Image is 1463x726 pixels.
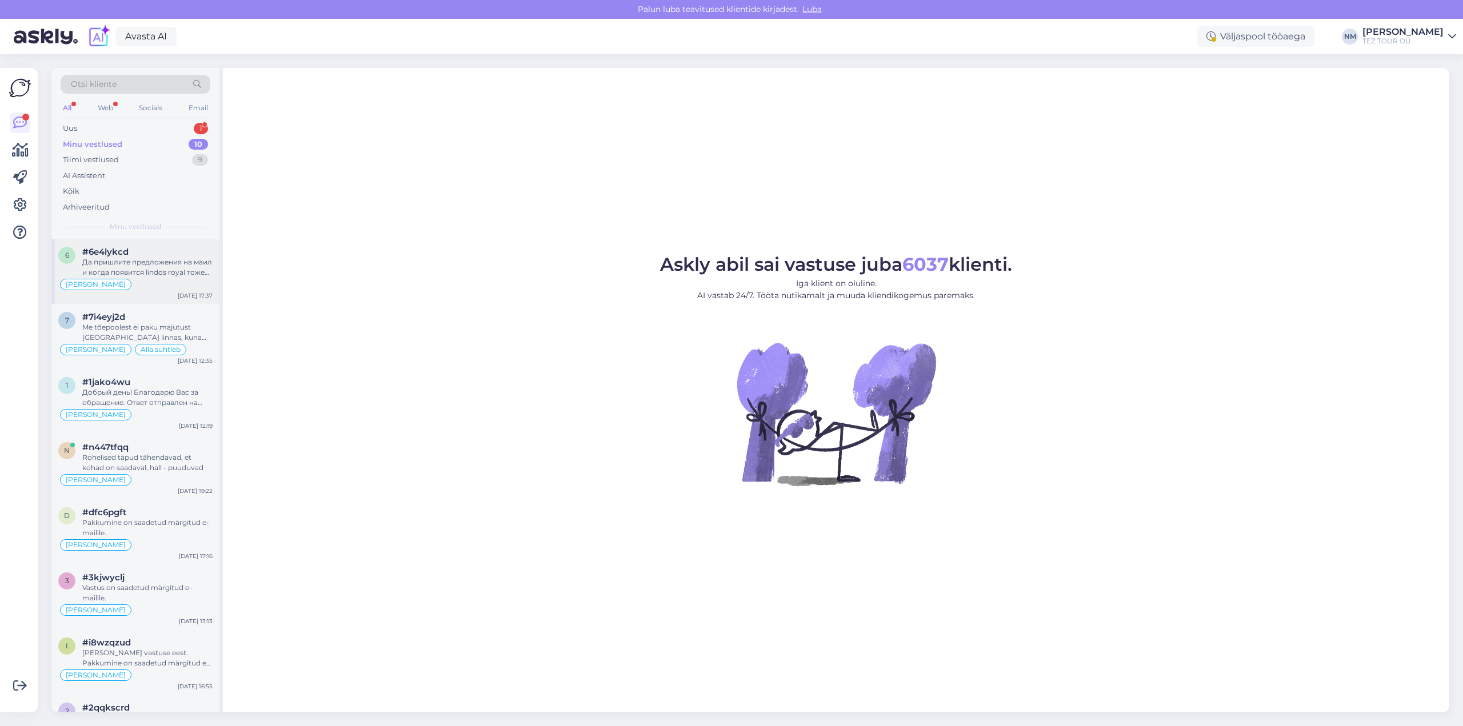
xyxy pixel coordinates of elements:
div: [PERSON_NAME] [1362,27,1444,37]
span: #6e4lykcd [82,247,129,257]
span: [PERSON_NAME] [66,607,126,613]
div: Minu vestlused [63,139,122,150]
span: Otsi kliente [71,78,117,90]
div: Добрый день! Благодарю Вас за обращение. Ответ отправлен на указанный Вами электронный адрес. [82,387,213,408]
div: NM [1342,29,1358,45]
div: Vastus on saadetud märgitud e-mailile. [82,583,213,603]
div: [PERSON_NAME] vastuse eest. Pakkumine on saadetud märgitud e-mailile. [82,648,213,668]
div: Да пришлите предложения на маил и когда появится lindos royal тоже бы посмотрела. . [EMAIL_ADDRES... [82,257,213,278]
div: [DATE] 12:35 [178,356,213,365]
span: [PERSON_NAME] [66,542,126,548]
div: All [61,101,74,115]
span: [PERSON_NAME] [66,281,126,288]
span: 1 [66,381,68,390]
div: Väljaspool tööaega [1197,26,1314,47]
div: 9 [192,154,208,166]
a: [PERSON_NAME]TEZ TOUR OÜ [1362,27,1456,46]
span: #2qqkscrd [82,703,130,713]
img: explore-ai [87,25,111,49]
div: [DATE] 19:22 [178,487,213,495]
span: Luba [799,4,825,14]
div: Uus [63,123,77,134]
div: Web [95,101,115,115]
span: #3kjwyclj [82,572,125,583]
p: Iga klient on oluline. AI vastab 24/7. Tööta nutikamalt ja muuda kliendikogemus paremaks. [660,278,1012,302]
span: 6 [65,251,69,259]
span: 7 [65,316,69,324]
div: [DATE] 16:55 [178,682,213,691]
span: [PERSON_NAME] [66,346,126,353]
div: Rohelised täpud tähendavad, et kohad on saadaval, hall - puuduvad [82,452,213,473]
div: [DATE] 13:13 [179,617,213,625]
span: #dfc6pgft [82,507,126,518]
img: No Chat active [733,311,939,516]
span: 2 [65,707,69,715]
div: TEZ TOUR OÜ [1362,37,1444,46]
span: [PERSON_NAME] [66,476,126,483]
div: Me tõepoolest ei paku majutust [GEOGRAPHIC_DATA] linnas, kuna see asub liiga kaugel Iraklioni len... [82,322,213,343]
div: AI Assistent [63,170,105,182]
div: [DATE] 12:19 [179,422,213,430]
div: Socials [137,101,165,115]
div: [DATE] 17:16 [179,552,213,560]
b: 6037 [902,253,949,275]
div: [DATE] 17:37 [178,291,213,300]
div: Pakkumine on saadetud märgitud e-mailile. [82,518,213,538]
span: i [66,641,68,650]
span: 3 [65,576,69,585]
span: [PERSON_NAME] [66,672,126,679]
a: Avasta AI [115,27,177,46]
span: [PERSON_NAME] [66,411,126,418]
img: Askly Logo [9,77,31,99]
span: #7i4eyj2d [82,312,125,322]
div: Kõik [63,186,79,197]
div: 1 [194,123,208,134]
div: Tiimi vestlused [63,154,119,166]
span: #i8wzqzud [82,637,131,648]
span: #n447tfqq [82,442,129,452]
span: Minu vestlused [110,222,161,232]
span: #1jako4wu [82,377,130,387]
div: Email [186,101,210,115]
div: Arhiveeritud [63,202,110,213]
div: 10 [189,139,208,150]
span: Alla suhtleb [141,346,181,353]
span: d [64,511,70,520]
span: n [64,446,70,455]
span: Askly abil sai vastuse juba klienti. [660,253,1012,275]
